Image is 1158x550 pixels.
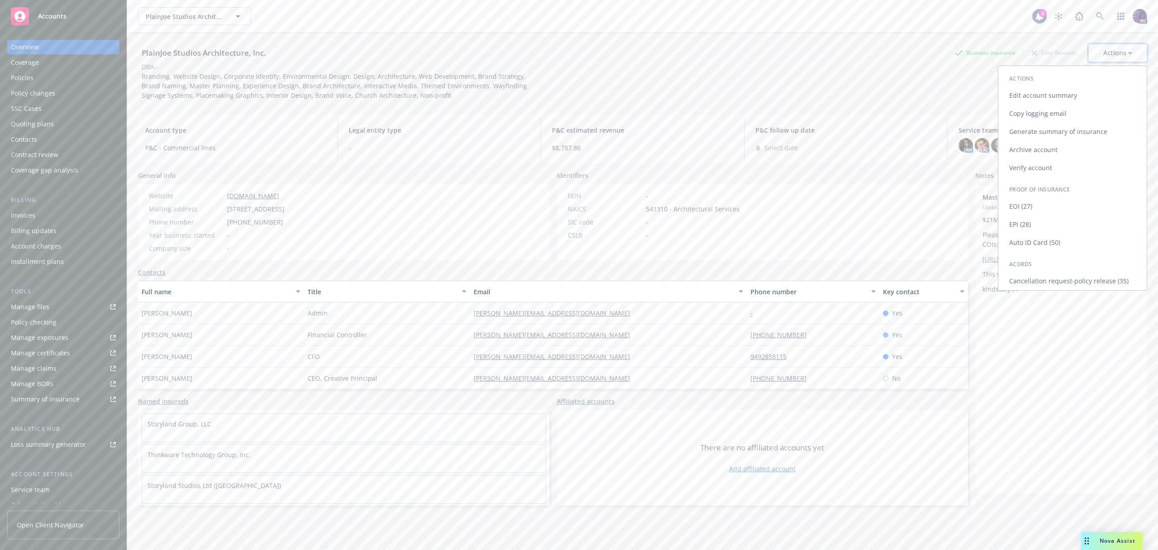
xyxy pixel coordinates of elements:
a: Named insureds [138,397,189,406]
a: Coverage [7,55,119,70]
div: Full name [142,287,290,297]
span: P&C estimated revenue [552,125,733,135]
div: Phone number [750,287,866,297]
img: photo [959,138,973,153]
span: [PERSON_NAME] [142,373,192,383]
a: Generate summary of insurance [998,123,1147,141]
div: Billing [7,196,119,205]
div: FEIN [568,191,642,201]
button: Title [304,281,470,302]
a: Manage files [7,300,119,314]
a: Add affiliated account [729,464,796,473]
span: Service team [959,125,1140,135]
a: Report a Bug [1070,7,1088,25]
div: Policy changes [11,86,55,100]
a: Verify account [998,159,1147,177]
span: Yes [892,352,902,361]
div: Manage files [11,300,49,314]
div: Coverage [11,55,39,70]
span: General info [138,171,176,180]
span: - [227,230,229,240]
div: Manage certificates [11,346,70,360]
a: Contacts [7,132,119,147]
div: DBA: - [142,62,158,72]
span: There are no affiliated accounts yet [700,442,824,453]
button: Actions [1088,44,1147,62]
span: Branding, Website Design, Corporate Identity, Environmental Design, Design, Architecture, Web Dev... [142,72,529,100]
div: SIC code [568,217,642,227]
div: Quoting plans [11,117,54,131]
a: Billing updates [7,224,119,238]
button: Email [470,281,747,302]
a: Thinkware Technology Group, Inc. [147,450,251,459]
div: Contract review [11,148,58,162]
a: Copy logging email [998,105,1147,123]
div: Actions [1103,44,1132,62]
div: Analytics hub [7,425,119,434]
img: photo [975,138,989,153]
a: Affiliated accounts [557,397,615,406]
span: - [349,143,530,153]
div: Installment plans [11,254,64,269]
div: Drag to move [1081,532,1092,550]
img: photo [1133,9,1147,24]
span: Yes [892,330,902,340]
a: Sales relationships [7,498,119,512]
button: Full name [138,281,304,302]
span: [PERSON_NAME] [142,308,192,318]
a: Service team [7,483,119,497]
div: Overview [11,40,39,54]
a: [URL][DOMAIN_NAME] [982,255,1051,263]
a: Storyland Group, LLC [147,420,211,428]
div: Manage BORs [11,377,53,391]
div: Master Policy LinkUpdatedby [PERSON_NAME] on [DATE] 11:05 PM$21M - all revenue for all entitiesPl... [975,185,1147,301]
span: Acords [1009,260,1032,268]
a: [DOMAIN_NAME] [227,191,279,200]
span: CFO [308,352,320,361]
div: Contacts [11,132,37,147]
span: Nova Assist [1100,537,1135,545]
span: Select date [764,143,798,153]
div: Invoices [11,208,35,223]
div: Coverage gap analysis [11,163,78,177]
a: Installment plans [7,254,119,269]
span: Account type [145,125,327,135]
button: PlainJoe Studios Architecture, Inc. [138,7,251,25]
a: [PHONE_NUMBER] [750,374,814,383]
div: Key contact [883,287,954,297]
a: EOI (27) [998,197,1147,215]
a: Loss summary generator [7,437,119,452]
div: SSC Cases [11,101,42,116]
div: Sales relationships [11,498,68,512]
a: [PERSON_NAME][EMAIL_ADDRESS][DOMAIN_NAME] [474,309,637,317]
div: 1 [1039,9,1047,17]
a: [PERSON_NAME][EMAIL_ADDRESS][DOMAIN_NAME] [474,374,637,383]
span: Accounts [38,13,66,20]
button: Key contact [879,281,968,302]
div: Website [149,191,223,201]
a: Policy checking [7,315,119,330]
a: Edit account summary [998,86,1147,105]
img: photo [991,138,1006,153]
a: Policies [7,71,119,85]
a: Manage certificates [7,346,119,360]
a: Stop snowing [1049,7,1068,25]
p: Please see link below for all of our policies and COIs: [982,230,1140,249]
a: [PERSON_NAME][EMAIL_ADDRESS][DOMAIN_NAME] [474,330,637,339]
div: Total Rewards [1027,47,1081,58]
div: Business Insurance [950,47,1020,58]
a: EPI (28) [998,215,1147,234]
a: 9492858115 [750,352,794,361]
div: Email [474,287,733,297]
span: 541310 - Architectural Services [646,204,740,214]
a: Contract review [7,148,119,162]
div: Mailing address [149,204,223,214]
div: Manage claims [11,361,57,376]
span: Admin [308,308,327,318]
span: PlainJoe Studios Architecture, Inc. [146,12,224,21]
span: Yes [892,308,902,318]
a: Contacts [138,268,166,277]
a: Account charges [7,239,119,253]
div: CSLB [568,230,642,240]
div: Policies [11,71,33,85]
